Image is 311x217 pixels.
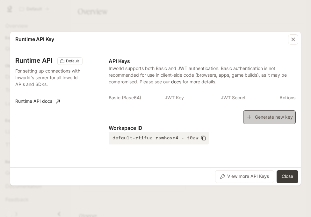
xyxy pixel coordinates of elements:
[215,170,274,183] button: View more API Keys
[277,90,296,105] th: Actions
[109,124,296,132] p: Workspace ID
[109,90,165,105] th: Basic (Base64)
[171,79,181,84] a: docs
[63,58,82,64] span: Default
[15,35,54,43] p: Runtime API Key
[13,95,62,108] a: Runtime API docs
[15,57,52,64] h3: Runtime API
[15,67,82,87] p: For setting up connections with Inworld's server for all Inworld APIs and SDKs.
[277,170,298,183] button: Close
[243,110,296,124] button: Generate new key
[109,57,296,65] p: API Keys
[57,57,83,65] div: These keys will apply to your current workspace only
[221,90,277,105] th: JWT Secret
[109,65,296,85] p: Inworld supports both Basic and JWT authentication. Basic authentication is not recommended for u...
[109,132,209,144] button: default-rtifuz_rswhcxn4_-_t0zw
[165,90,221,105] th: JWT Key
